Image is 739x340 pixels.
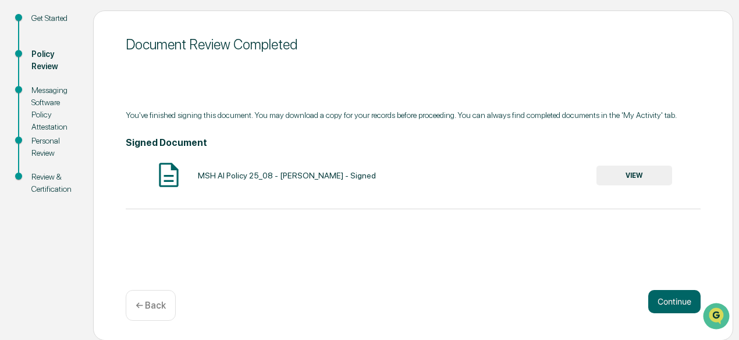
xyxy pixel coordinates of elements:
[136,300,166,311] p: ← Back
[82,196,141,205] a: Powered byPylon
[198,171,376,180] div: MSH AI Policy 25_08 - [PERSON_NAME] - Signed
[126,36,701,53] div: Document Review Completed
[12,147,21,156] div: 🖐️
[198,92,212,106] button: Start new chat
[31,12,74,24] div: Get Started
[12,24,212,42] p: How can we help?
[7,141,80,162] a: 🖐️Preclearance
[648,290,701,313] button: Continue
[40,88,191,100] div: Start new chat
[702,302,733,333] iframe: Open customer support
[116,196,141,205] span: Pylon
[126,137,701,148] h4: Signed Document
[126,110,701,120] div: You've finished signing this document. You may download a copy for your records before proceeding...
[31,84,74,133] div: Messaging Software Policy Attestation
[23,146,75,158] span: Preclearance
[31,135,74,159] div: Personal Review
[23,168,73,180] span: Data Lookup
[7,163,78,184] a: 🔎Data Lookup
[80,141,149,162] a: 🗄️Attestations
[12,169,21,178] div: 🔎
[596,166,672,185] button: VIEW
[40,100,147,109] div: We're available if you need us!
[31,171,74,195] div: Review & Certification
[12,88,33,109] img: 1746055101610-c473b297-6a78-478c-a979-82029cc54cd1
[84,147,94,156] div: 🗄️
[31,48,74,73] div: Policy Review
[154,160,183,189] img: Document Icon
[96,146,144,158] span: Attestations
